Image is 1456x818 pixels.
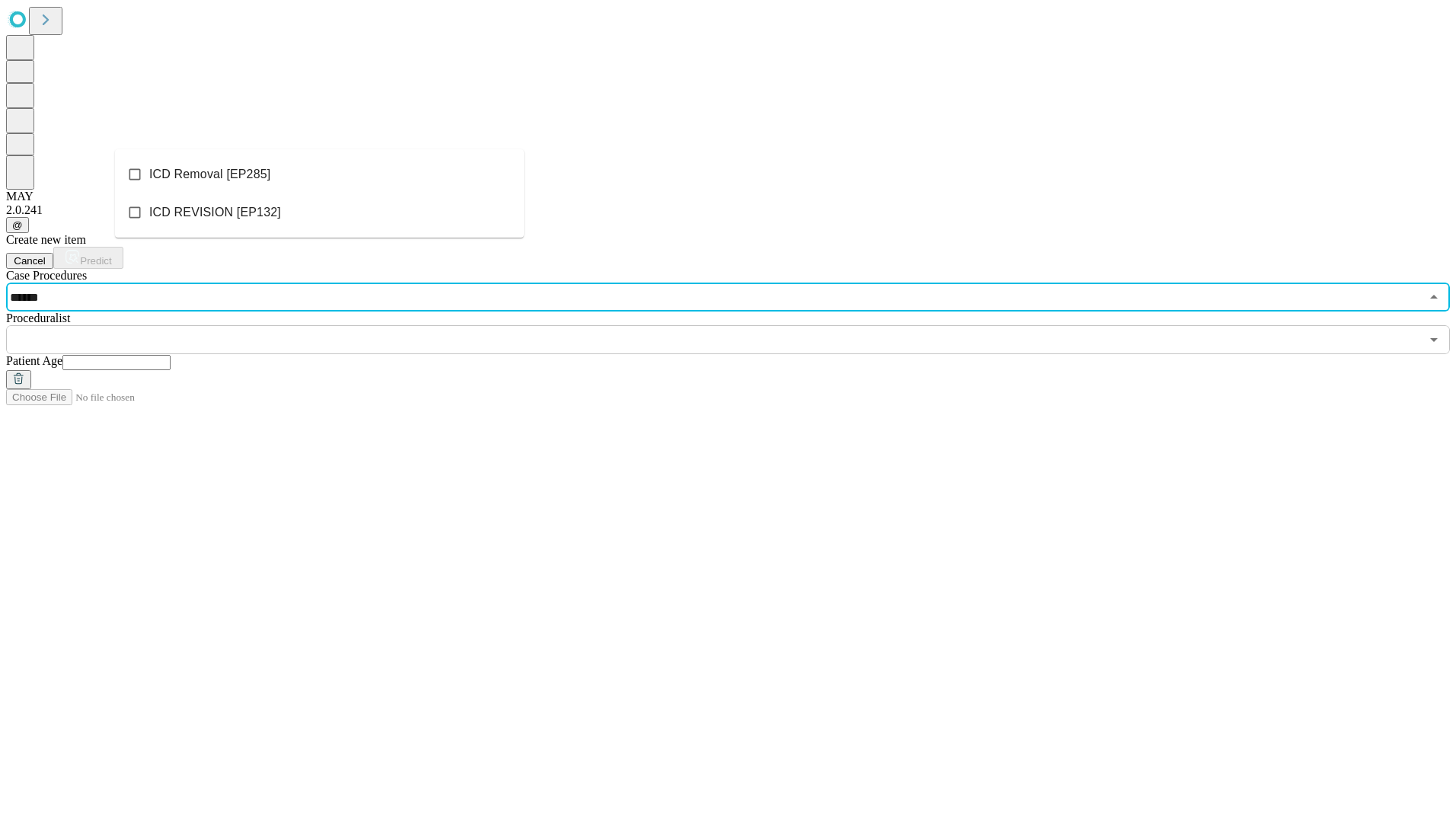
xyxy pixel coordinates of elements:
[6,253,53,269] button: Cancel
[6,190,1450,203] div: MAY
[6,354,62,367] span: Patient Age
[1423,286,1445,308] button: Close
[53,247,123,269] button: Predict
[6,269,87,282] span: Scheduled Procedure
[12,219,23,231] span: @
[6,203,1450,217] div: 2.0.241
[149,165,270,184] span: ICD Removal [EP285]
[149,203,281,222] span: ICD REVISION [EP132]
[6,217,29,233] button: @
[6,312,70,324] span: Proceduralist
[1423,329,1445,350] button: Open
[6,233,86,246] span: Create new item
[80,255,111,267] span: Predict
[14,255,46,267] span: Cancel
